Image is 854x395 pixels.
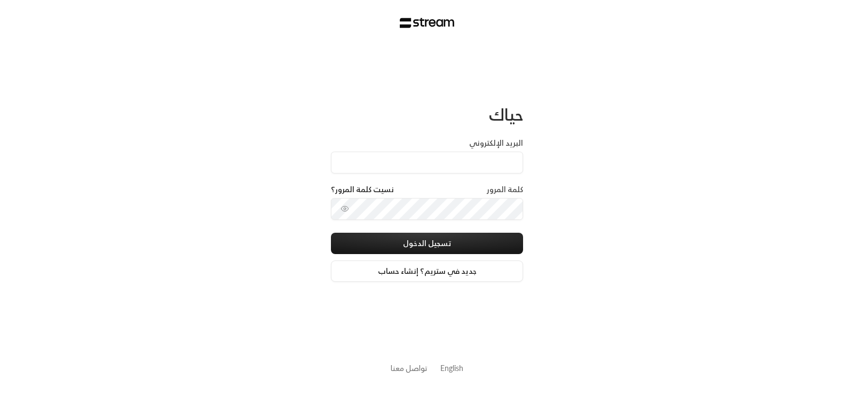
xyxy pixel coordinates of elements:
a: جديد في ستريم؟ إنشاء حساب [331,260,523,282]
button: toggle password visibility [336,200,353,217]
a: English [440,358,463,378]
label: البريد الإلكتروني [469,138,523,148]
a: نسيت كلمة المرور؟ [331,184,394,195]
button: تواصل معنا [391,362,428,374]
img: Stream Logo [400,18,455,28]
button: تسجيل الدخول [331,233,523,254]
label: كلمة المرور [487,184,523,195]
span: حياك [489,100,523,129]
a: تواصل معنا [391,361,428,375]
